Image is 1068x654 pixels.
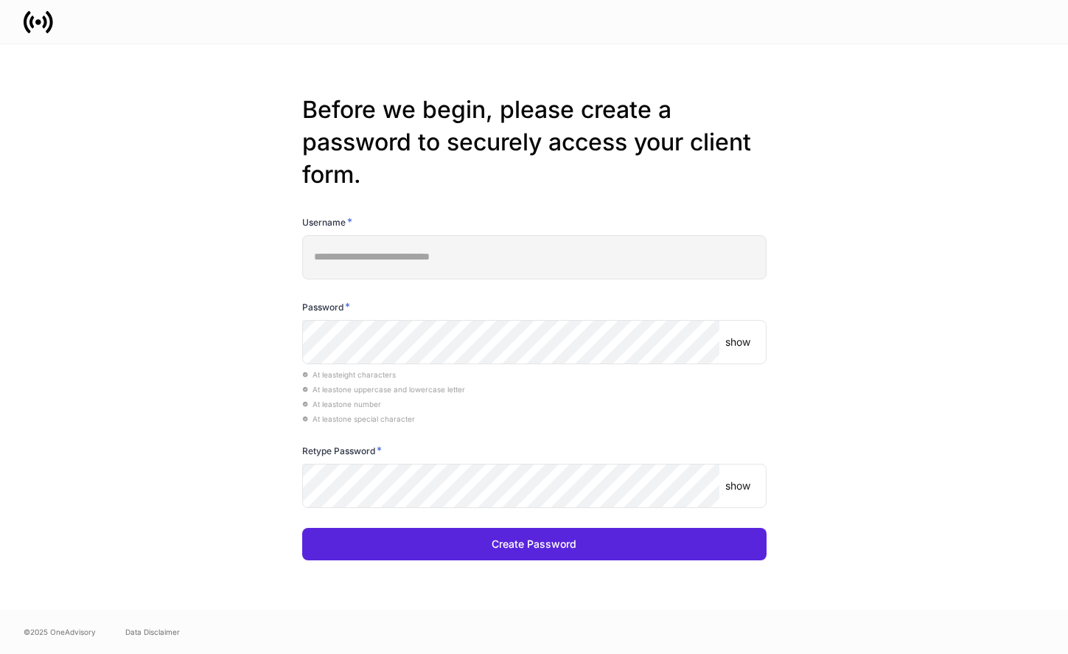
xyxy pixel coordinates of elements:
h6: Retype Password [302,443,382,458]
a: Data Disclaimer [125,626,180,638]
h2: Before we begin, please create a password to securely access your client form. [302,94,767,191]
button: Create Password [302,528,767,560]
span: At least one special character [302,414,415,423]
span: At least one number [302,400,381,408]
p: show [725,479,750,493]
span: At least eight characters [302,370,396,379]
span: At least one uppercase and lowercase letter [302,385,465,394]
div: Create Password [492,537,576,552]
span: © 2025 OneAdvisory [24,626,96,638]
p: show [725,335,750,349]
h6: Password [302,299,350,314]
h6: Username [302,215,352,229]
